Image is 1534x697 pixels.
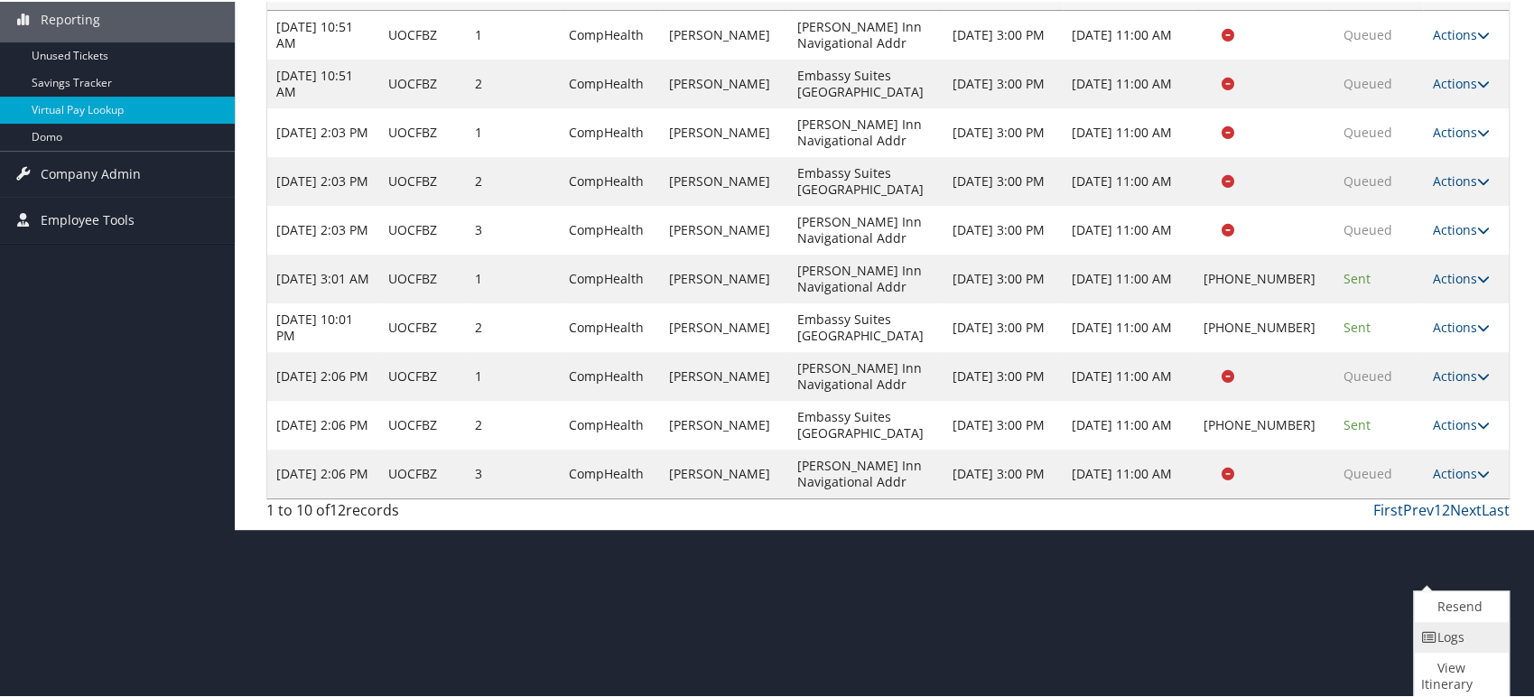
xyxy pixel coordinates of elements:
td: [PHONE_NUMBER] [1194,399,1334,448]
td: Embassy Suites [GEOGRAPHIC_DATA] [788,302,944,350]
td: Embassy Suites [GEOGRAPHIC_DATA] [788,58,944,107]
td: [DATE] 3:00 PM [944,448,1063,497]
td: [DATE] 2:06 PM [267,399,379,448]
td: [DATE] 2:03 PM [267,155,379,204]
td: [DATE] 2:03 PM [267,204,379,253]
td: [PERSON_NAME] [660,204,788,253]
a: 2 [1442,498,1450,518]
a: Actions [1432,463,1489,480]
a: Actions [1432,24,1489,42]
span: Sent [1343,317,1370,334]
td: UOCFBZ [379,107,466,155]
td: CompHealth [560,155,660,204]
td: [PERSON_NAME] [660,58,788,107]
td: [DATE] 3:00 PM [944,302,1063,350]
td: [DATE] 2:06 PM [267,448,379,497]
td: UOCFBZ [379,302,466,350]
span: Queued [1343,122,1391,139]
span: Company Admin [41,150,141,195]
td: [PERSON_NAME] [660,107,788,155]
td: 1 [465,107,559,155]
td: [DATE] 11:00 AM [1063,9,1194,58]
td: [DATE] 11:00 AM [1063,302,1194,350]
td: [PERSON_NAME] Inn Navigational Addr [788,448,944,497]
span: Employee Tools [41,196,135,241]
td: [DATE] 11:00 AM [1063,253,1194,302]
td: [DATE] 3:01 AM [267,253,379,302]
td: CompHealth [560,302,660,350]
td: UOCFBZ [379,58,466,107]
td: [DATE] 11:00 AM [1063,107,1194,155]
td: [DATE] 10:51 AM [267,58,379,107]
td: [PHONE_NUMBER] [1194,302,1334,350]
td: 2 [465,58,559,107]
td: [PERSON_NAME] [660,253,788,302]
td: CompHealth [560,9,660,58]
td: [PERSON_NAME] Inn Navigational Addr [788,107,944,155]
td: 1 [465,350,559,399]
td: 2 [465,399,559,448]
td: 2 [465,155,559,204]
td: UOCFBZ [379,204,466,253]
td: [PERSON_NAME] [660,350,788,399]
td: [DATE] 3:00 PM [944,253,1063,302]
td: CompHealth [560,253,660,302]
span: Queued [1343,366,1391,383]
td: [DATE] 11:00 AM [1063,448,1194,497]
td: CompHealth [560,399,660,448]
td: [DATE] 10:51 AM [267,9,379,58]
a: Logs [1414,620,1504,651]
a: Actions [1432,73,1489,90]
td: [PERSON_NAME] Inn Navigational Addr [788,9,944,58]
td: [DATE] 2:06 PM [267,350,379,399]
td: [DATE] 3:00 PM [944,9,1063,58]
a: Actions [1432,171,1489,188]
td: [PHONE_NUMBER] [1194,253,1334,302]
td: CompHealth [560,107,660,155]
span: Queued [1343,171,1391,188]
td: [PERSON_NAME] [660,399,788,448]
a: 1 [1434,498,1442,518]
span: Queued [1343,463,1391,480]
a: Next [1450,498,1482,518]
td: Embassy Suites [GEOGRAPHIC_DATA] [788,399,944,448]
td: UOCFBZ [379,155,466,204]
a: Actions [1432,414,1489,432]
a: Prev [1403,498,1434,518]
td: UOCFBZ [379,253,466,302]
div: 1 to 10 of records [266,497,557,528]
td: 2 [465,302,559,350]
td: 3 [465,448,559,497]
td: [PERSON_NAME] Inn Navigational Addr [788,350,944,399]
td: UOCFBZ [379,399,466,448]
td: [DATE] 11:00 AM [1063,58,1194,107]
td: [DATE] 3:00 PM [944,155,1063,204]
td: [PERSON_NAME] [660,155,788,204]
span: Sent [1343,268,1370,285]
a: Resend [1414,590,1504,620]
td: [PERSON_NAME] Inn Navigational Addr [788,204,944,253]
td: CompHealth [560,350,660,399]
td: [DATE] 3:00 PM [944,204,1063,253]
td: [PERSON_NAME] [660,302,788,350]
a: Actions [1432,366,1489,383]
td: [DATE] 3:00 PM [944,58,1063,107]
span: Sent [1343,414,1370,432]
a: Actions [1432,122,1489,139]
td: UOCFBZ [379,448,466,497]
td: [DATE] 11:00 AM [1063,350,1194,399]
span: Queued [1343,73,1391,90]
td: UOCFBZ [379,9,466,58]
td: [PERSON_NAME] [660,448,788,497]
td: [DATE] 3:00 PM [944,399,1063,448]
a: Actions [1432,268,1489,285]
td: [DATE] 3:00 PM [944,107,1063,155]
td: 1 [465,9,559,58]
span: Queued [1343,219,1391,237]
td: [DATE] 11:00 AM [1063,155,1194,204]
td: [DATE] 11:00 AM [1063,204,1194,253]
td: UOCFBZ [379,350,466,399]
td: CompHealth [560,448,660,497]
td: [DATE] 3:00 PM [944,350,1063,399]
td: [DATE] 10:01 PM [267,302,379,350]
